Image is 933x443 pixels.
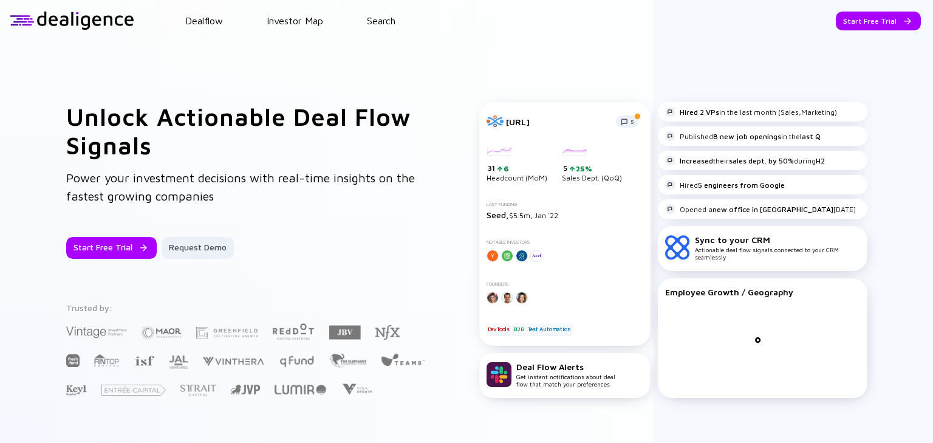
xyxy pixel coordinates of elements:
div: Last Funding [487,202,643,207]
div: Test Automation [527,323,572,335]
img: The Elephant [329,354,366,368]
strong: Hired 2 VPs [680,108,719,117]
div: Hired [665,180,785,190]
img: Greenfield Partners [196,327,258,338]
button: Request Demo [162,237,234,259]
div: their during [665,156,825,165]
img: Q Fund [279,354,315,368]
span: Power your investment decisions with real-time insights on the fastest growing companies [66,171,415,203]
strong: H2 [816,156,825,165]
div: 5 [563,163,622,173]
div: 31 [488,163,547,173]
img: Strait Capital [180,385,216,396]
strong: last Q [800,132,821,141]
div: Sales Dept. (QoQ) [562,147,622,182]
img: Vinthera [202,355,264,367]
div: Opened a [DATE] [665,204,856,214]
div: Founders [487,281,643,287]
div: Employee Growth / Geography [665,287,860,297]
h1: Unlock Actionable Deal Flow Signals [66,102,431,159]
div: Sync to your CRM [695,235,860,245]
div: $5.5m, Jan `22 [487,210,643,220]
div: Deal Flow Alerts [516,362,615,372]
a: Dealflow [185,15,223,26]
button: Start Free Trial [66,237,157,259]
div: in the last month (Sales,Marketing) [665,107,837,117]
img: Red Dot Capital Partners [272,321,315,341]
img: Key1 Capital [66,385,87,396]
div: 25% [575,164,592,173]
img: FINTOP Capital [94,354,120,367]
div: B2B [512,323,525,335]
img: Vintage Investment Partners [66,325,127,339]
strong: new office in [GEOGRAPHIC_DATA] [713,205,833,214]
button: Start Free Trial [836,12,921,30]
img: Team8 [381,353,425,366]
strong: 5 engineers from Google [698,180,785,190]
div: Trusted by: [66,303,427,313]
a: Search [367,15,395,26]
img: JBV Capital [329,325,361,340]
strong: Increased [680,156,713,165]
img: Entrée Capital [101,385,166,396]
img: Jerusalem Venture Partners [231,385,260,394]
div: Get instant notifications about deal flow that match your preferences [516,362,615,388]
div: Headcount (MoM) [487,147,547,182]
img: Lumir Ventures [275,385,326,394]
strong: 8 new job openings [713,132,781,141]
div: 6 [502,164,509,173]
strong: sales dept. by 50% [729,156,794,165]
a: Investor Map [267,15,323,26]
img: Israel Secondary Fund [134,355,154,366]
div: Actionable deal flow signals connected to your CRM seamlessly [695,235,860,261]
img: NFX [375,325,400,340]
span: Seed, [487,210,509,220]
div: [URL] [506,117,609,127]
div: DevTools [487,323,511,335]
img: Maor Investments [142,323,182,343]
div: Published in the [665,131,821,141]
img: Viola Growth [341,383,373,395]
div: Notable Investors [487,239,643,245]
img: JAL Ventures [169,355,188,369]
